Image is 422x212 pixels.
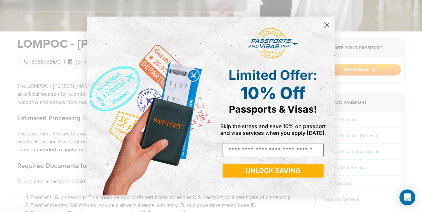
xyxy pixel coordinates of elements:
[248,28,298,59] img: passports and visas
[223,164,324,178] button: UNLOCK SAVING
[229,103,317,115] span: Passports & Visas!
[87,17,211,195] img: de9cda0d-0715-46ca-9a25-073762a91ba7.png
[399,189,415,205] div: Open Intercom Messenger
[220,123,326,136] span: Skip the stress and save 10% on passport and visa services when you apply [DATE].
[241,83,306,103] span: 10% Off
[321,19,333,31] button: Close dialog
[229,67,318,83] span: Limited Offer:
